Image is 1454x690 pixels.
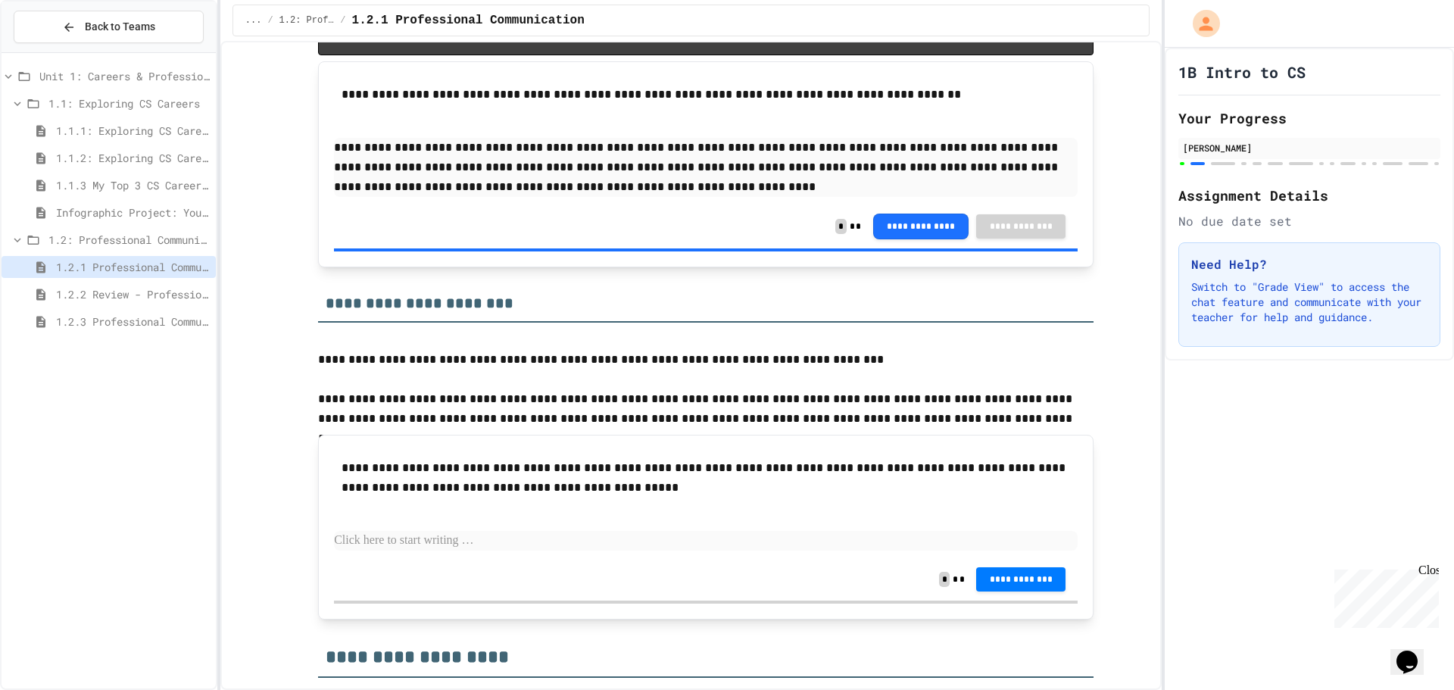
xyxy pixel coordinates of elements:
[56,205,210,220] span: Infographic Project: Your favorite CS
[48,232,210,248] span: 1.2: Professional Communication
[352,11,585,30] span: 1.2.1 Professional Communication
[56,314,210,329] span: 1.2.3 Professional Communication Challenge
[1328,564,1439,628] iframe: chat widget
[1390,629,1439,675] iframe: chat widget
[48,95,210,111] span: 1.1: Exploring CS Careers
[1191,279,1427,325] p: Switch to "Grade View" to access the chat feature and communicate with your teacher for help and ...
[56,286,210,302] span: 1.2.2 Review - Professional Communication
[56,259,210,275] span: 1.2.1 Professional Communication
[279,14,335,27] span: 1.2: Professional Communication
[6,6,105,96] div: Chat with us now!Close
[56,177,210,193] span: 1.1.3 My Top 3 CS Careers!
[245,14,262,27] span: ...
[1178,185,1440,206] h2: Assignment Details
[56,150,210,166] span: 1.1.2: Exploring CS Careers - Review
[340,14,345,27] span: /
[1178,108,1440,129] h2: Your Progress
[1178,212,1440,230] div: No due date set
[267,14,273,27] span: /
[1177,6,1224,41] div: My Account
[1178,61,1306,83] h1: 1B Intro to CS
[85,19,155,35] span: Back to Teams
[39,68,210,84] span: Unit 1: Careers & Professionalism
[1183,141,1436,155] div: [PERSON_NAME]
[1191,255,1427,273] h3: Need Help?
[56,123,210,139] span: 1.1.1: Exploring CS Careers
